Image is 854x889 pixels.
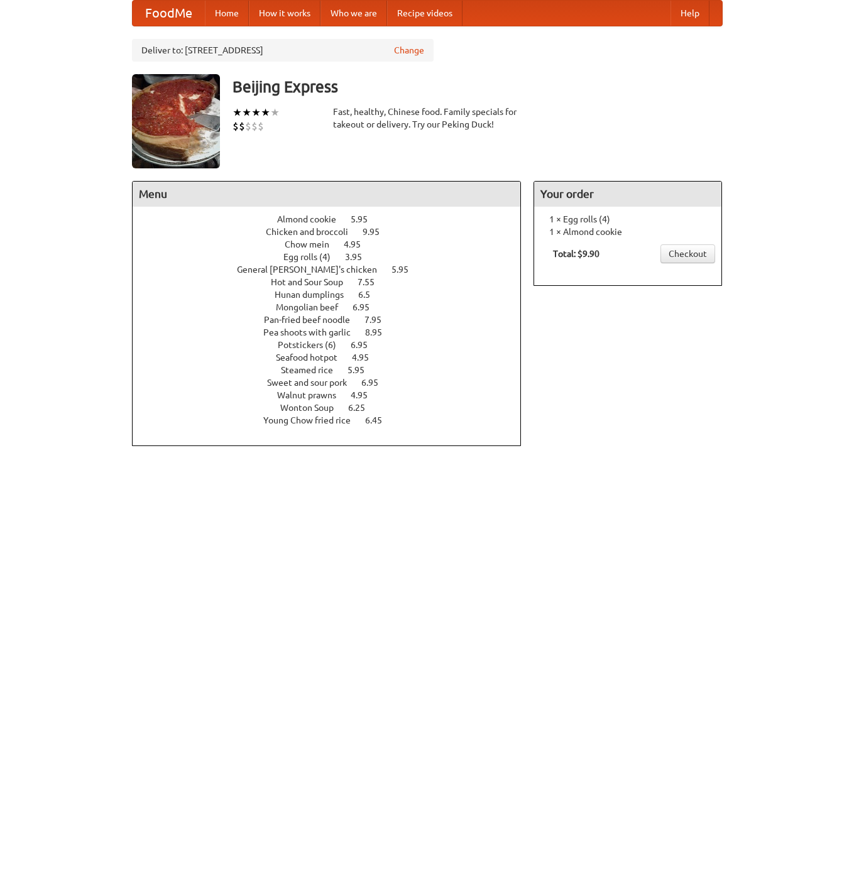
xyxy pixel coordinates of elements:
[245,119,251,133] li: $
[237,265,390,275] span: General [PERSON_NAME]'s chicken
[263,415,405,425] a: Young Chow fried rice 6.45
[276,302,393,312] a: Mongolian beef 6.95
[264,315,405,325] a: Pan-fried beef noodle 7.95
[671,1,709,26] a: Help
[364,315,394,325] span: 7.95
[271,277,398,287] a: Hot and Sour Soup 7.55
[540,213,715,226] li: 1 × Egg rolls (4)
[264,315,363,325] span: Pan-fried beef noodle
[276,352,350,363] span: Seafood hotpot
[660,244,715,263] a: Checkout
[266,227,361,237] span: Chicken and broccoli
[270,106,280,119] li: ★
[391,265,421,275] span: 5.95
[277,214,349,224] span: Almond cookie
[361,378,391,388] span: 6.95
[132,39,434,62] div: Deliver to: [STREET_ADDRESS]
[133,1,205,26] a: FoodMe
[278,340,349,350] span: Potstickers (6)
[271,277,356,287] span: Hot and Sour Soup
[267,378,402,388] a: Sweet and sour pork 6.95
[276,352,392,363] a: Seafood hotpot 4.95
[344,239,373,249] span: 4.95
[275,290,356,300] span: Hunan dumplings
[263,327,405,337] a: Pea shoots with garlic 8.95
[351,340,380,350] span: 6.95
[351,214,380,224] span: 5.95
[251,106,261,119] li: ★
[277,390,391,400] a: Walnut prawns 4.95
[251,119,258,133] li: $
[233,119,239,133] li: $
[353,302,382,312] span: 6.95
[345,252,375,262] span: 3.95
[275,290,393,300] a: Hunan dumplings 6.5
[348,403,378,413] span: 6.25
[263,327,363,337] span: Pea shoots with garlic
[239,119,245,133] li: $
[348,365,377,375] span: 5.95
[281,365,346,375] span: Steamed rice
[267,378,359,388] span: Sweet and sour pork
[283,252,343,262] span: Egg rolls (4)
[205,1,249,26] a: Home
[233,106,242,119] li: ★
[534,182,721,207] h4: Your order
[242,106,251,119] li: ★
[333,106,522,131] div: Fast, healthy, Chinese food. Family specials for takeout or delivery. Try our Peking Duck!
[365,327,395,337] span: 8.95
[258,119,264,133] li: $
[285,239,384,249] a: Chow mein 4.95
[132,74,220,168] img: angular.jpg
[261,106,270,119] li: ★
[133,182,521,207] h4: Menu
[277,214,391,224] a: Almond cookie 5.95
[266,227,403,237] a: Chicken and broccoli 9.95
[237,265,432,275] a: General [PERSON_NAME]'s chicken 5.95
[320,1,387,26] a: Who we are
[233,74,723,99] h3: Beijing Express
[281,365,388,375] a: Steamed rice 5.95
[280,403,388,413] a: Wonton Soup 6.25
[365,415,395,425] span: 6.45
[352,352,381,363] span: 4.95
[540,226,715,238] li: 1 × Almond cookie
[280,403,346,413] span: Wonton Soup
[249,1,320,26] a: How it works
[283,252,385,262] a: Egg rolls (4) 3.95
[285,239,342,249] span: Chow mein
[358,277,387,287] span: 7.55
[277,390,349,400] span: Walnut prawns
[553,249,599,259] b: Total: $9.90
[394,44,424,57] a: Change
[278,340,391,350] a: Potstickers (6) 6.95
[351,390,380,400] span: 4.95
[276,302,351,312] span: Mongolian beef
[358,290,383,300] span: 6.5
[263,415,363,425] span: Young Chow fried rice
[387,1,463,26] a: Recipe videos
[363,227,392,237] span: 9.95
